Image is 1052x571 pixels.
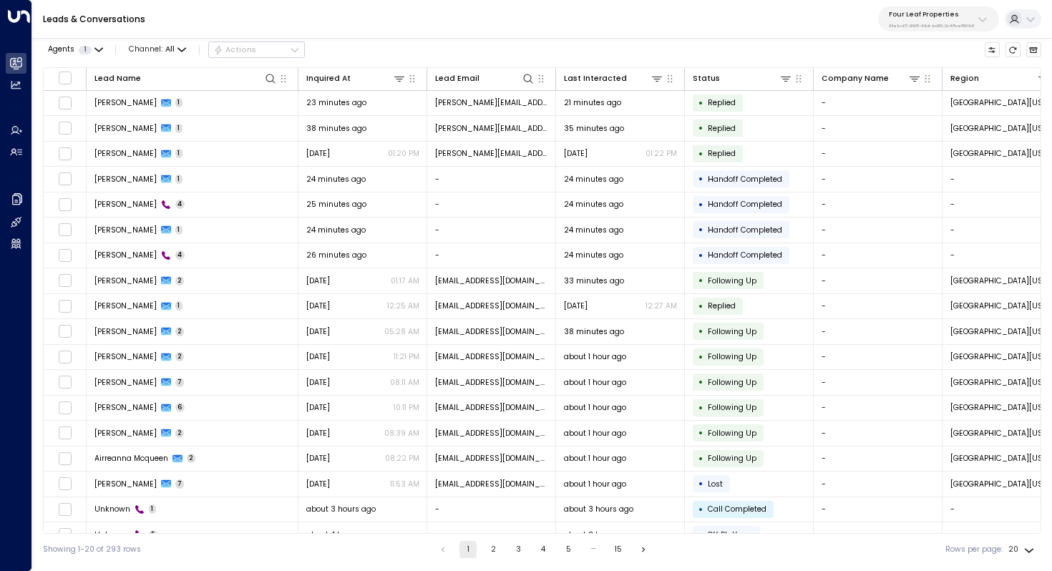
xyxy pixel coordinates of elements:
[384,428,419,439] p: 08:39 AM
[306,250,366,260] span: 26 minutes ago
[94,199,157,210] span: John Gildow
[698,525,703,544] div: •
[94,301,157,311] span: Jeremy Embry
[564,123,624,134] span: 35 minutes ago
[306,148,330,159] span: Yesterday
[564,351,626,362] span: about 1 hour ago
[698,399,703,417] div: •
[698,94,703,112] div: •
[213,45,257,55] div: Actions
[814,167,943,192] td: -
[1005,42,1021,58] span: Refresh
[58,274,72,288] span: Toggle select row
[814,446,943,472] td: -
[889,10,974,19] p: Four Leaf Properties
[585,541,602,558] div: …
[435,453,548,464] span: airreannam@yahoo.com
[175,352,185,361] span: 2
[564,479,626,489] span: about 1 hour ago
[708,275,756,286] span: Following Up
[459,541,477,558] button: page 1
[708,453,756,464] span: Following Up
[306,275,330,286] span: Sep 13, 2025
[394,351,419,362] p: 11:21 PM
[58,528,72,542] span: Toggle select row
[175,429,185,438] span: 2
[48,46,74,54] span: Agents
[306,504,376,514] span: about 3 hours ago
[435,479,548,489] span: eplattdad10@gmail.com
[822,72,922,85] div: Company Name
[387,301,419,311] p: 12:25 AM
[94,529,130,540] span: Unknown
[175,301,183,311] span: 1
[427,218,556,243] td: -
[435,275,548,286] span: jeremydepree54@gmail.com
[149,530,158,540] span: 5
[698,348,703,366] div: •
[435,72,479,85] div: Lead Email
[306,72,406,85] div: Inquired At
[175,124,183,133] span: 1
[945,544,1003,555] label: Rows per page:
[435,148,548,159] span: sandie.carpenter@outlook.com
[698,220,703,239] div: •
[94,225,157,235] span: John Gildow
[94,97,157,108] span: Morris Monroe Carpenter
[306,97,366,108] span: 23 minutes ago
[58,477,72,491] span: Toggle select row
[698,271,703,290] div: •
[564,275,624,286] span: 33 minutes ago
[814,345,943,370] td: -
[708,225,782,235] span: Handoff Completed
[306,377,330,388] span: Sep 06, 2025
[564,326,624,337] span: 38 minutes ago
[1026,42,1042,58] button: Archived Leads
[814,472,943,497] td: -
[175,149,183,158] span: 1
[58,248,72,262] span: Toggle select row
[564,402,626,413] span: about 1 hour ago
[306,174,366,185] span: 24 minutes ago
[175,479,185,489] span: 7
[208,42,305,59] button: Actions
[435,123,548,134] span: sandie.carpenter@outlook.com
[94,250,157,260] span: John Gildow
[58,299,72,313] span: Toggle select row
[693,72,793,85] div: Status
[306,453,330,464] span: Sep 12, 2025
[693,72,720,85] div: Status
[165,45,175,54] span: All
[814,243,943,268] td: -
[698,424,703,442] div: •
[306,402,330,413] span: Sep 09, 2025
[187,454,196,463] span: 2
[610,541,627,558] button: Go to page 15
[427,497,556,522] td: -
[306,351,330,362] span: Yesterday
[94,351,157,362] span: Jordan Pittsenbarger
[58,223,72,237] span: Toggle select row
[822,72,889,85] div: Company Name
[94,326,157,337] span: Kalli Butterfield
[708,479,723,489] span: Lost
[427,167,556,192] td: -
[175,327,185,336] span: 2
[564,377,626,388] span: about 1 hour ago
[427,522,556,547] td: -
[950,72,1051,85] div: Region
[306,529,375,540] span: about 4 hours ago
[814,497,943,522] td: -
[58,350,72,363] span: Toggle select row
[564,72,664,85] div: Last Interacted
[814,218,943,243] td: -
[94,275,157,286] span: Jeremy Embry
[306,479,330,489] span: Sep 06, 2025
[878,6,999,31] button: Four Leaf Properties34e1cd17-0f68-49af-bd32-3c48ce8611d1
[698,195,703,214] div: •
[698,119,703,137] div: •
[708,174,782,185] span: Handoff Completed
[58,71,72,84] span: Toggle select all
[564,504,633,514] span: about 3 hours ago
[564,453,626,464] span: about 1 hour ago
